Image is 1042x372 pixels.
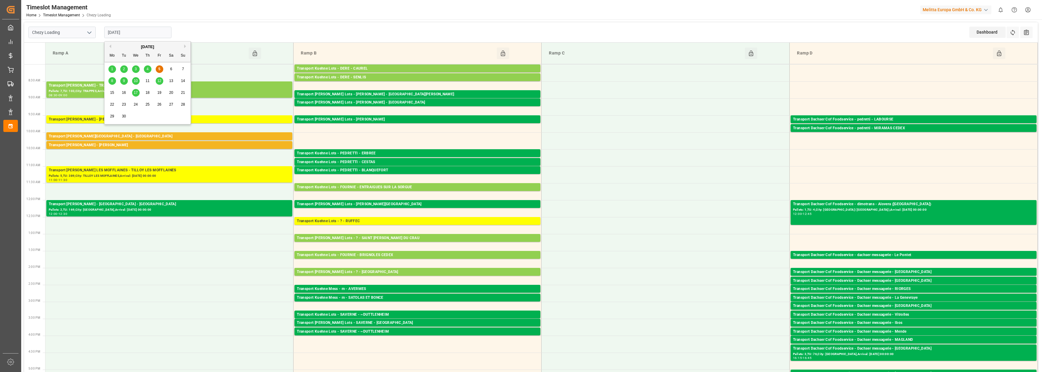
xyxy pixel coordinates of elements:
[122,91,126,95] span: 16
[120,89,128,97] div: Choose Tuesday, September 16th, 2025
[297,252,538,258] div: Transport Kuehne Lots - FOURNIE - BRIGNOLES CEDEX
[145,79,149,83] span: 11
[26,13,36,17] a: Home
[49,140,290,145] div: Pallets: 1,TU: 74,City: [GEOGRAPHIC_DATA],Arrival: [DATE] 00:00:00
[28,113,40,116] span: 9:30 AM
[49,142,290,148] div: Transport [PERSON_NAME] - [PERSON_NAME]
[49,201,290,207] div: Transport [PERSON_NAME] - [GEOGRAPHIC_DATA] - [GEOGRAPHIC_DATA]
[144,101,151,108] div: Choose Thursday, September 25th, 2025
[123,67,125,71] span: 2
[297,301,538,306] div: Pallets: ,TU: 13,City: SATOLAS ET BONCE,Arrival: [DATE] 00:00:00
[179,101,187,108] div: Choose Sunday, September 28th, 2025
[49,207,290,212] div: Pallets: 2,TU: 169,City: [GEOGRAPHIC_DATA],Arrival: [DATE] 00:00:00
[85,28,94,37] button: open menu
[793,329,1034,335] div: Transport Dachser Cof Foodservice - Dachser messagerie - Mende
[184,44,188,48] button: Next Month
[108,101,116,108] div: Choose Monday, September 22nd, 2025
[297,156,538,162] div: Pallets: 3,TU: ,City: ERBREE,Arrival: [DATE] 00:00:00
[108,65,116,73] div: Choose Monday, September 1st, 2025
[181,91,185,95] span: 21
[120,113,128,120] div: Choose Tuesday, September 30th, 2025
[28,231,40,235] span: 1:00 PM
[144,89,151,97] div: Choose Thursday, September 18th, 2025
[179,65,187,73] div: Choose Sunday, September 7th, 2025
[297,150,538,156] div: Transport Kuehne Lots - PEDRETTI - ERBREE
[49,133,290,140] div: Transport [PERSON_NAME][GEOGRAPHIC_DATA] - [GEOGRAPHIC_DATA]
[168,101,175,108] div: Choose Saturday, September 27th, 2025
[793,292,1034,297] div: Pallets: 2,TU: 23,City: RIORGES,Arrival: [DATE] 00:00:00
[144,52,151,60] div: Th
[108,52,116,60] div: Mo
[145,102,149,107] span: 25
[793,303,1034,309] div: Transport Dachser Cof Foodservice - Dachser messagerie - [GEOGRAPHIC_DATA]
[58,212,67,215] div: 12:30
[793,343,1034,348] div: Pallets: 1,TU: 40,City: [GEOGRAPHIC_DATA],Arrival: [DATE] 00:00:00
[123,79,125,83] span: 9
[297,207,538,212] div: Pallets: 3,TU: ,City: [GEOGRAPHIC_DATA],Arrival: [DATE] 00:00:00
[28,282,40,285] span: 2:30 PM
[110,114,114,118] span: 29
[793,123,1034,128] div: Pallets: 5,TU: 14,City: LABOURSE,Arrival: [DATE] 00:00:00
[793,275,1034,280] div: Pallets: 1,TU: 52,City: [GEOGRAPHIC_DATA],Arrival: [DATE] 00:00:00
[169,91,173,95] span: 20
[120,77,128,85] div: Choose Tuesday, September 9th, 2025
[156,77,163,85] div: Choose Friday, September 12th, 2025
[28,248,40,252] span: 1:30 PM
[297,292,538,297] div: Pallets: ,TU: 254,City: [GEOGRAPHIC_DATA],Arrival: [DATE] 00:00:00
[158,67,161,71] span: 5
[793,258,1034,263] div: Pallets: 2,TU: ,City: [GEOGRAPHIC_DATA],Arrival: [DATE] 00:00:00
[793,326,1034,331] div: Pallets: 1,TU: 42,City: [GEOGRAPHIC_DATA],Arrival: [DATE] 00:00:00
[793,318,1034,323] div: Pallets: 1,TU: 14,City: Vitrolles,Arrival: [DATE] 00:00:00
[546,48,745,59] div: Ramp C
[28,27,96,38] input: Type to search/select
[297,123,538,128] div: Pallets: 7,TU: 128,City: CARQUEFOU,Arrival: [DATE] 00:00:00
[168,77,175,85] div: Choose Saturday, September 13th, 2025
[297,320,538,326] div: Transport [PERSON_NAME] Lots - SAVERNE - [GEOGRAPHIC_DATA]
[793,125,1034,131] div: Transport Dachser Cof Foodservice - pedretti - MIRAMAS CEDEX
[297,97,538,103] div: Pallets: 1,TU: ,City: [GEOGRAPHIC_DATA][PERSON_NAME],Arrival: [DATE] 00:00:00
[1007,3,1021,17] button: Help Center
[49,212,58,215] div: 12:00
[132,77,140,85] div: Choose Wednesday, September 10th, 2025
[157,91,161,95] span: 19
[135,67,137,71] span: 3
[297,286,538,292] div: Transport Kuehne Mess - m - AVERMES
[49,173,290,179] div: Pallets: 5,TU: 389,City: TILLOY LES MOFFLAINES,Arrival: [DATE] 00:00:00
[132,65,140,73] div: Choose Wednesday, September 3rd, 2025
[43,13,80,17] a: Timeslot Management
[49,148,290,153] div: Pallets: 1,TU: 380,City: [GEOGRAPHIC_DATA],Arrival: [DATE] 00:00:00
[49,117,290,123] div: Transport [PERSON_NAME] - [PERSON_NAME]
[58,94,67,97] div: 09:00
[298,48,497,59] div: Ramp B
[26,130,40,133] span: 10:00 AM
[132,101,140,108] div: Choose Wednesday, September 24th, 2025
[28,299,40,302] span: 3:00 PM
[120,65,128,73] div: Choose Tuesday, September 2nd, 2025
[26,163,40,167] span: 11:00 AM
[120,52,128,60] div: Tu
[297,66,538,72] div: Transport Kuehne Lots - DERE - CAUREL
[111,79,113,83] span: 8
[49,167,290,173] div: Transport [PERSON_NAME] LES MOFFLAINES - TILLOY LES MOFFLAINES
[105,44,191,50] div: [DATE]
[181,79,185,83] span: 14
[802,212,803,215] div: -
[793,357,802,359] div: 16:15
[144,77,151,85] div: Choose Thursday, September 11th, 2025
[297,190,538,196] div: Pallets: 2,TU: 441,City: ENTRAIGUES SUR LA SORGUE,Arrival: [DATE] 00:00:00
[297,74,538,81] div: Transport Kuehne Lots - DERE - SENLIS
[134,102,138,107] span: 24
[156,89,163,97] div: Choose Friday, September 19th, 2025
[969,27,1006,38] div: Dashboard
[803,357,811,359] div: 16:45
[28,265,40,268] span: 2:00 PM
[28,316,40,319] span: 3:30 PM
[145,91,149,95] span: 18
[793,286,1034,292] div: Transport Dachser Cof Foodservice - Dachser messagerie - RIORGES
[49,89,290,94] div: Pallets: 7,TU: 103,City: TRAPPES,Arrival: [DATE] 00:00:00
[793,335,1034,340] div: Pallets: 2,TU: 47,City: [GEOGRAPHIC_DATA],Arrival: [DATE] 00:00:00
[297,159,538,165] div: Transport Kuehne Lots - PEDRETTI - CESTAS
[297,335,538,340] div: Pallets: 2,TU: ,City: ~[GEOGRAPHIC_DATA],Arrival: [DATE] 00:00:00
